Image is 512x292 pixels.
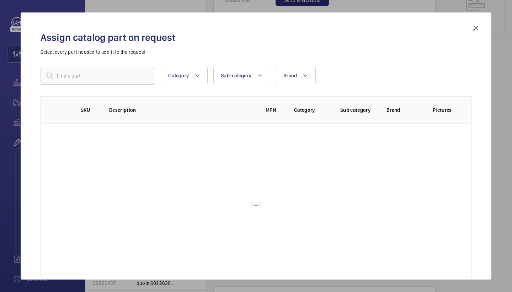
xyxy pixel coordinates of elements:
[41,48,471,56] p: Select every part needed to add it to the request
[41,31,471,44] h2: Assign catalog part on request
[161,67,208,84] button: Category
[81,106,98,114] p: SKU
[109,106,254,114] p: Description
[433,106,457,114] p: Pictures
[41,67,155,85] input: Find a part
[283,73,297,78] span: Brand
[294,106,329,114] p: Category
[213,67,270,84] button: Sub-category
[386,106,421,114] p: Brand
[340,106,375,114] p: Sub category
[276,67,316,84] button: Brand
[266,106,283,114] p: MPN
[221,73,251,78] span: Sub-category
[168,73,189,78] span: Category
